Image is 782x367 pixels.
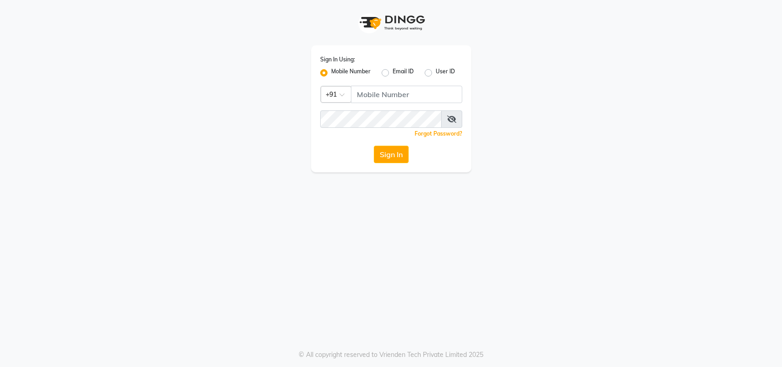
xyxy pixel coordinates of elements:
[415,130,462,137] a: Forgot Password?
[320,110,442,128] input: Username
[393,67,414,78] label: Email ID
[351,86,462,103] input: Username
[355,9,428,36] img: logo1.svg
[331,67,371,78] label: Mobile Number
[320,55,355,64] label: Sign In Using:
[436,67,455,78] label: User ID
[374,146,409,163] button: Sign In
